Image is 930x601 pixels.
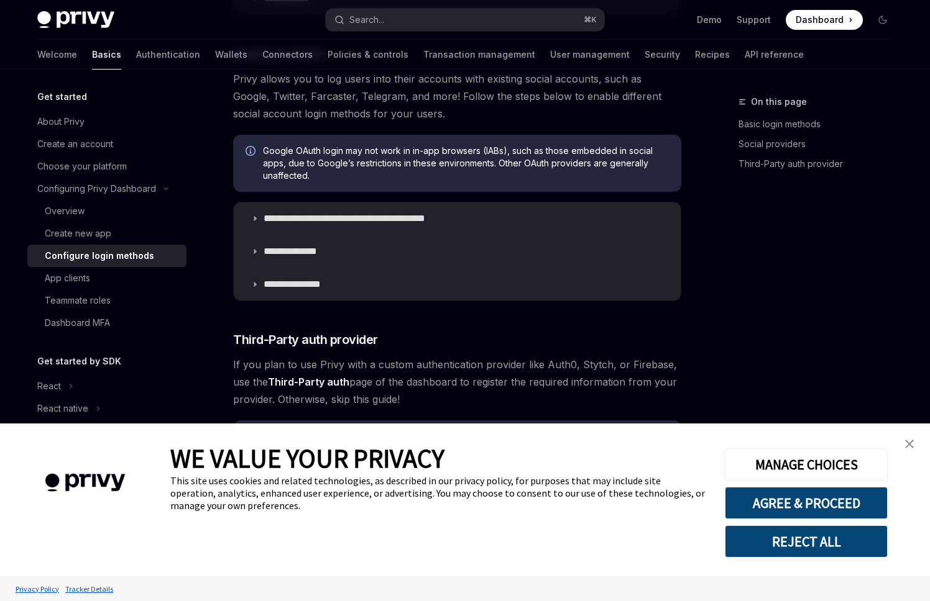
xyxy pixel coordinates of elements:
[905,440,914,448] img: close banner
[45,248,154,263] div: Configure login methods
[645,40,680,70] a: Security
[37,379,61,394] div: React
[27,200,186,222] a: Overview
[725,448,888,481] button: MANAGE CHOICES
[745,40,804,70] a: API reference
[737,14,771,26] a: Support
[27,289,186,312] a: Teammate roles
[326,9,604,31] button: Open search
[349,12,384,27] div: Search...
[45,204,85,219] div: Overview
[62,578,116,600] a: Tracker Details
[897,432,922,456] a: close banner
[27,155,186,178] a: Choose your platform
[27,178,186,200] button: Toggle Configuring Privy Dashboard section
[550,40,630,70] a: User management
[796,14,844,26] span: Dashboard
[739,114,903,134] a: Basic login methods
[37,137,113,151] div: Create an account
[27,267,186,289] a: App clients
[697,14,722,26] a: Demo
[751,94,807,109] span: On this page
[725,487,888,519] button: AGREE & PROCEED
[27,245,186,267] a: Configure login methods
[37,181,156,196] div: Configuring Privy Dashboard
[37,114,85,129] div: About Privy
[423,40,535,70] a: Transaction management
[268,376,349,388] strong: Third-Party auth
[45,293,111,308] div: Teammate roles
[27,397,186,420] button: Toggle React native section
[233,356,681,408] span: If you plan to use Privy with a custom authentication provider like Auth0, Stytch, or Firebase, u...
[584,15,597,25] span: ⌘ K
[215,40,247,70] a: Wallets
[45,226,111,241] div: Create new app
[739,154,903,174] a: Third-Party auth provider
[873,10,893,30] button: Toggle dark mode
[37,159,127,174] div: Choose your platform
[695,40,730,70] a: Recipes
[37,40,77,70] a: Welcome
[263,145,669,182] span: Google OAuth login may not work in in-app browsers (IABs), such as those embedded in social apps,...
[739,134,903,154] a: Social providers
[246,146,258,158] svg: Info
[27,222,186,245] a: Create new app
[786,10,863,30] a: Dashboard
[170,474,706,512] div: This site uses cookies and related technologies, as described in our privacy policy, for purposes...
[37,89,87,104] h5: Get started
[233,70,681,122] span: Privy allows you to log users into their accounts with existing social accounts, such as Google, ...
[233,331,378,348] span: Third-Party auth provider
[27,312,186,334] a: Dashboard MFA
[136,40,200,70] a: Authentication
[170,442,444,474] span: WE VALUE YOUR PRIVACY
[27,420,186,442] button: Toggle Swift section
[37,354,121,369] h5: Get started by SDK
[27,111,186,133] a: About Privy
[45,271,90,286] div: App clients
[19,456,152,510] img: company logo
[37,11,114,29] img: dark logo
[328,40,408,70] a: Policies & controls
[27,375,186,397] button: Toggle React section
[262,40,313,70] a: Connectors
[27,133,186,155] a: Create an account
[725,525,888,558] button: REJECT ALL
[37,401,88,416] div: React native
[92,40,121,70] a: Basics
[12,578,62,600] a: Privacy Policy
[45,315,110,330] div: Dashboard MFA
